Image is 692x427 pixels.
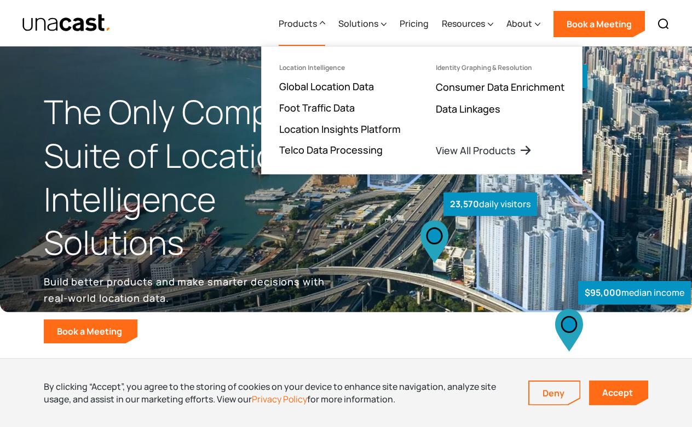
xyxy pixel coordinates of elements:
a: View All Products [436,144,532,157]
a: Accept [589,381,648,405]
a: Pricing [400,2,429,46]
a: Book a Meeting [553,11,645,37]
div: By clicking “Accept”, you agree to the storing of cookies on your device to enhance site navigati... [44,381,512,405]
img: Search icon [657,17,670,31]
div: Solutions [338,17,378,30]
a: Global Location Data [279,80,374,93]
div: median income [578,281,691,305]
strong: 23,570 [450,198,479,210]
p: Build better products and make smarter decisions with real-world location data. [44,273,328,306]
div: Products [279,17,317,30]
a: Foot Traffic Data [279,101,355,114]
div: About [506,17,532,30]
a: home [22,14,111,33]
a: Data Linkages [436,102,500,115]
strong: $95,000 [585,286,621,299]
h1: The Only Complete Suite of Location Intelligence Solutions [44,90,346,265]
div: Products [279,2,325,46]
a: Telco Data Processing [279,143,383,156]
img: Unacast text logo [22,14,111,33]
div: Identity Graphing & Resolution [436,64,532,72]
div: Solutions [338,2,387,46]
div: Resources [442,2,493,46]
a: Deny [529,382,580,405]
a: Consumer Data Enrichment [436,80,564,93]
a: Location Insights Platform [279,122,401,136]
div: daily visitors [443,192,537,216]
div: Resources [442,17,485,30]
a: Privacy Policy [252,393,307,405]
nav: Products [261,46,583,174]
div: Location Intelligence [279,64,345,72]
div: About [506,2,540,46]
a: Book a Meeting [44,319,137,343]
